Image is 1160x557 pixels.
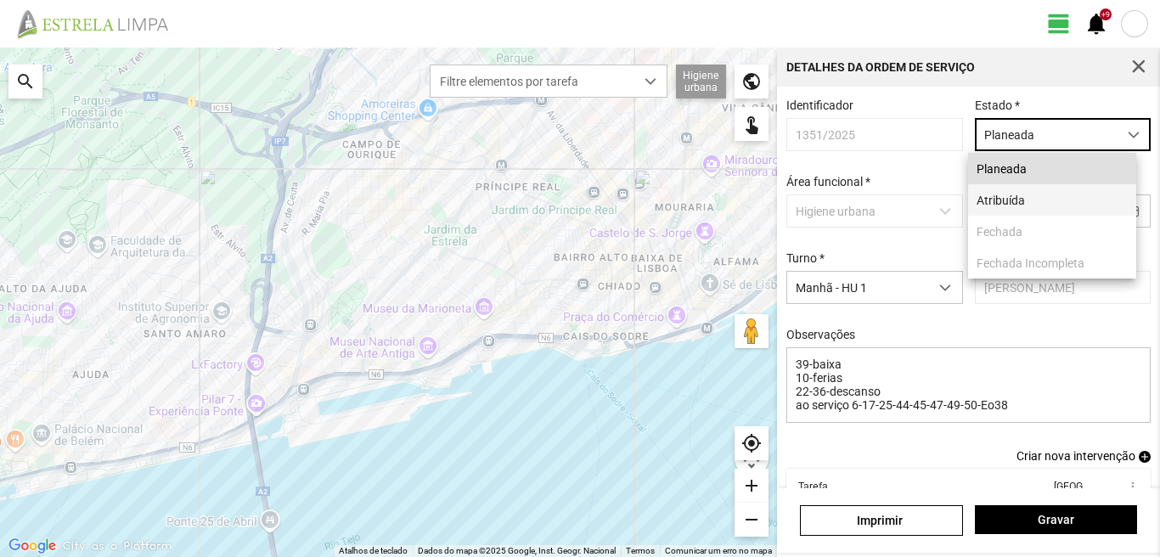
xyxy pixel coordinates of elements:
a: Comunicar um erro no mapa [665,546,772,555]
button: Atalhos de teclado [339,545,408,557]
div: [GEOGRAPHIC_DATA] [1053,481,1089,492]
div: my_location [735,426,769,460]
a: Termos (abre num novo separador) [626,546,655,555]
label: Estado * [975,98,1020,112]
label: Identificador [786,98,853,112]
img: Google [4,535,60,557]
div: dropdown trigger [1118,119,1151,150]
span: Planeada [976,119,1118,150]
div: remove [735,503,769,537]
div: dropdown trigger [929,272,962,303]
span: add [1139,451,1151,463]
span: notifications [1084,11,1109,37]
span: more_vert [1125,480,1139,493]
div: touch_app [735,107,769,141]
span: view_day [1046,11,1072,37]
a: Imprimir [800,505,962,536]
div: Higiene urbana [676,65,726,98]
a: Abrir esta área no Google Maps (abre uma nova janela) [4,535,60,557]
img: file [12,8,187,39]
div: search [8,65,42,98]
div: +9 [1100,8,1112,20]
span: Manhã - HU 1 [787,272,929,303]
div: dropdown trigger [634,65,667,97]
button: Gravar [975,505,1137,534]
li: Atribuída [968,184,1136,216]
span: Criar nova intervenção [1016,449,1135,463]
button: Arraste o Pegman para o mapa para abrir o Street View [735,314,769,348]
span: Planeada [977,162,1027,176]
div: add [735,469,769,503]
span: Gravar [983,513,1128,526]
span: Dados do mapa ©2025 Google, Inst. Geogr. Nacional [418,546,616,555]
span: Atribuída [977,194,1025,207]
li: Planeada [968,153,1136,184]
div: Detalhes da Ordem de Serviço [786,61,975,73]
label: Área funcional * [786,175,870,188]
div: Tarefa [798,481,828,492]
div: public [735,65,769,98]
label: Observações [786,328,855,341]
label: Turno * [786,251,825,265]
span: Filtre elementos por tarefa [431,65,634,97]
